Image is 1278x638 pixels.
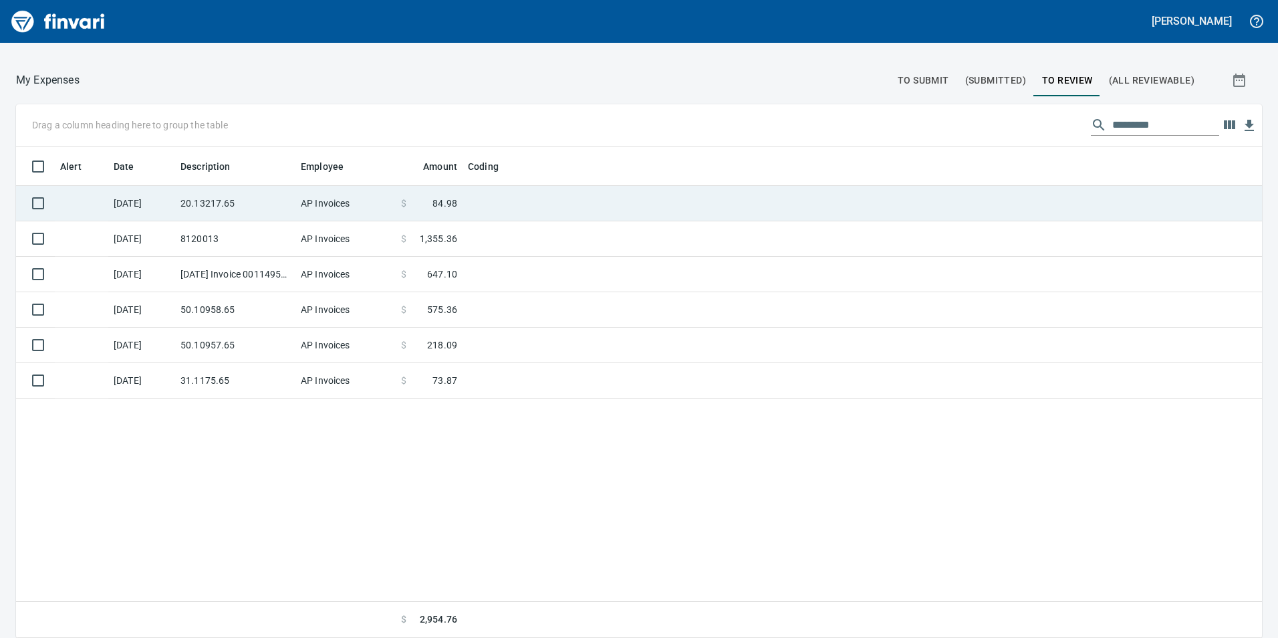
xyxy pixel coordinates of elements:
span: $ [401,232,406,245]
span: $ [401,613,406,627]
td: 50.10957.65 [175,328,295,363]
td: [DATE] [108,186,175,221]
td: AP Invoices [295,292,396,328]
span: Amount [406,158,457,175]
h5: [PERSON_NAME] [1152,14,1232,28]
td: AP Invoices [295,328,396,363]
span: To Review [1042,72,1093,89]
span: 1,355.36 [420,232,457,245]
span: Amount [423,158,457,175]
td: AP Invoices [295,186,396,221]
span: Employee [301,158,344,175]
span: Alert [60,158,82,175]
nav: breadcrumb [16,72,80,88]
p: Drag a column heading here to group the table [32,118,228,132]
td: [DATE] [108,328,175,363]
td: [DATE] [108,221,175,257]
span: 575.36 [427,303,457,316]
td: 8120013 [175,221,295,257]
img: Finvari [8,5,108,37]
button: [PERSON_NAME] [1148,11,1235,31]
button: Show transactions within a particular date range [1219,64,1262,96]
span: (Submitted) [965,72,1026,89]
p: My Expenses [16,72,80,88]
span: Employee [301,158,361,175]
span: 73.87 [432,374,457,387]
span: 647.10 [427,268,457,281]
span: (All Reviewable) [1109,72,1194,89]
td: [DATE] [108,292,175,328]
span: $ [401,197,406,210]
td: AP Invoices [295,363,396,399]
td: [DATE] Invoice 001149500-0 from Cessco Inc (1-10167) [175,257,295,292]
span: Coding [468,158,499,175]
button: Choose columns to display [1219,115,1239,135]
td: AP Invoices [295,221,396,257]
span: Alert [60,158,99,175]
span: 2,954.76 [420,613,457,627]
span: Date [114,158,152,175]
span: 218.09 [427,338,457,352]
span: $ [401,303,406,316]
span: Description [180,158,231,175]
span: Description [180,158,248,175]
span: To Submit [898,72,949,89]
span: 84.98 [432,197,457,210]
span: $ [401,338,406,352]
td: AP Invoices [295,257,396,292]
td: 31.1175.65 [175,363,295,399]
td: [DATE] [108,363,175,399]
span: Date [114,158,134,175]
td: 50.10958.65 [175,292,295,328]
span: $ [401,268,406,281]
button: Download Table [1239,116,1259,136]
span: Coding [468,158,516,175]
span: $ [401,374,406,387]
td: [DATE] [108,257,175,292]
td: 20.13217.65 [175,186,295,221]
